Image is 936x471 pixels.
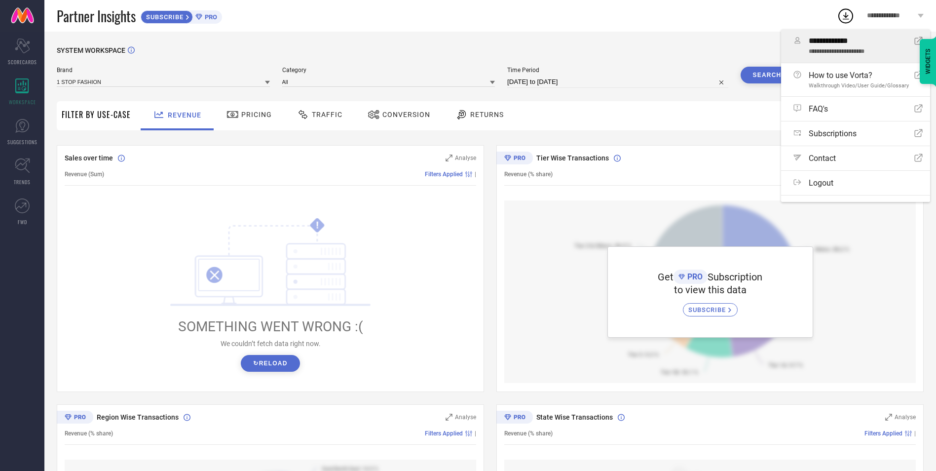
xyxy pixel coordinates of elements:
[7,138,37,146] span: SUGGESTIONS
[65,154,113,162] span: Sales over time
[809,178,833,188] span: Logout
[57,411,93,426] div: Premium
[781,146,930,170] a: Contact
[658,271,674,283] span: Get
[57,46,125,54] span: SYSTEM WORKSPACE
[65,430,113,437] span: Revenue (% share)
[62,109,131,120] span: Filter By Use-Case
[455,155,476,161] span: Analyse
[141,8,222,24] a: SUBSCRIBEPRO
[809,154,836,163] span: Contact
[536,413,613,421] span: State Wise Transactions
[885,414,892,421] svg: Zoom
[57,67,270,74] span: Brand
[475,171,476,178] span: |
[781,121,930,146] a: Subscriptions
[781,63,930,96] a: How to use Vorta?Walkthrough Video/User Guide/Glossary
[914,430,916,437] span: |
[496,411,533,426] div: Premium
[141,13,186,21] span: SUBSCRIBE
[809,129,857,138] span: Subscriptions
[837,7,855,25] div: Open download list
[674,284,747,296] span: to view this data
[221,340,321,348] span: We couldn’t fetch data right now.
[97,413,179,421] span: Region Wise Transactions
[536,154,609,162] span: Tier Wise Transactions
[895,414,916,421] span: Analyse
[504,430,553,437] span: Revenue (% share)
[14,178,31,186] span: TRENDS
[446,414,452,421] svg: Zoom
[202,13,217,21] span: PRO
[312,111,342,118] span: Traffic
[496,152,533,166] div: Premium
[864,430,902,437] span: Filters Applied
[781,97,930,121] a: FAQ's
[470,111,504,118] span: Returns
[8,58,37,66] span: SCORECARDS
[683,296,738,316] a: SUBSCRIBE
[809,82,909,89] span: Walkthrough Video/User Guide/Glossary
[507,76,728,88] input: Select time period
[241,111,272,118] span: Pricing
[168,111,201,119] span: Revenue
[382,111,430,118] span: Conversion
[425,171,463,178] span: Filters Applied
[507,67,728,74] span: Time Period
[741,67,794,83] button: Search
[9,98,36,106] span: WORKSPACE
[446,155,452,161] svg: Zoom
[688,306,728,314] span: SUBSCRIBE
[504,171,553,178] span: Revenue (% share)
[809,71,909,80] span: How to use Vorta?
[316,220,319,231] tspan: !
[685,272,703,281] span: PRO
[18,218,27,226] span: FWD
[65,171,104,178] span: Revenue (Sum)
[708,271,762,283] span: Subscription
[475,430,476,437] span: |
[241,355,300,372] button: ↻Reload
[57,6,136,26] span: Partner Insights
[282,67,495,74] span: Category
[809,104,828,114] span: FAQ's
[455,414,476,421] span: Analyse
[178,318,363,335] span: SOMETHING WENT WRONG :(
[425,430,463,437] span: Filters Applied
